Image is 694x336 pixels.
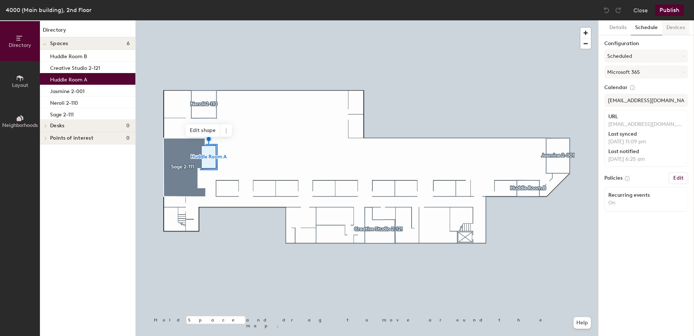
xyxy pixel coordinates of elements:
[50,75,87,83] p: Huddle Room A
[608,149,684,155] div: Last notified
[603,7,610,14] img: Undo
[185,124,220,137] span: Edit shape
[605,20,631,35] button: Details
[608,192,684,198] div: Recurring events
[50,109,74,118] p: Sage 2-111
[673,175,683,181] h6: Edit
[12,82,28,88] span: Layout
[662,20,689,35] button: Devices
[615,7,622,14] img: Redo
[604,175,622,181] label: Policies
[126,135,130,141] span: 0
[50,123,64,129] span: Desks
[604,41,688,47] label: Configuration
[126,123,130,129] span: 0
[608,114,684,120] div: URL
[655,4,684,16] button: Publish
[50,41,68,47] span: Spaces
[2,122,38,128] span: Neighborhoods
[608,131,684,137] div: Last synced
[50,86,85,95] p: Jasmine 2-001
[604,94,688,107] input: Add calendar email
[631,20,662,35] button: Schedule
[608,121,684,128] p: [EMAIL_ADDRESS][DOMAIN_NAME]
[633,4,648,16] button: Close
[50,135,93,141] span: Points of interest
[50,51,87,60] p: Huddle Room B
[669,172,688,184] button: Edit
[608,156,684,163] p: [DATE] 6:25 am
[604,49,688,63] button: Scheduled
[50,63,100,71] p: Creative Studio 2-121
[9,42,31,48] span: Directory
[50,98,78,106] p: Neroli 2-110
[608,139,684,145] p: [DATE] 11:09 pm
[127,41,130,47] span: 6
[604,65,688,79] button: Microsoft 365
[40,26,135,37] h1: Directory
[6,5,91,15] div: 4000 (Main building), 2nd Floor
[608,200,684,206] p: On
[573,317,591,329] button: Help
[604,84,688,91] label: Calendar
